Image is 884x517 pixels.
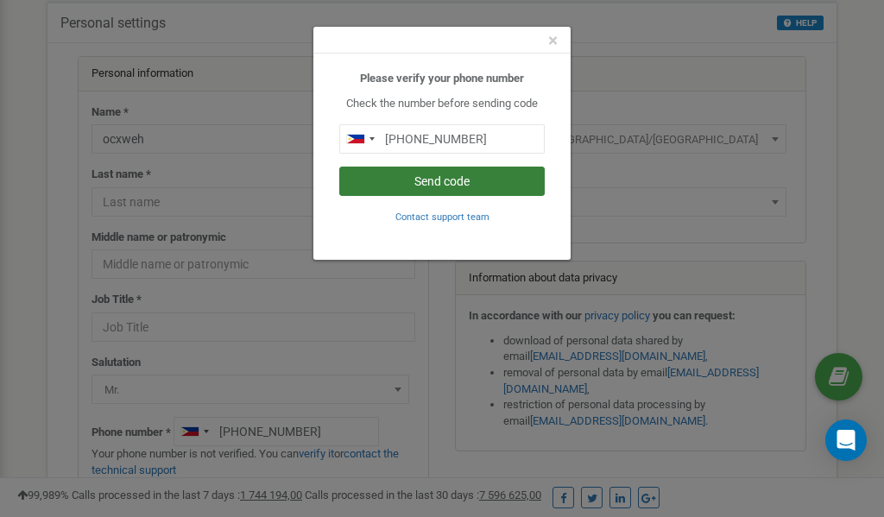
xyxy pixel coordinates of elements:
[548,30,558,51] span: ×
[339,124,545,154] input: 0905 123 4567
[360,72,524,85] b: Please verify your phone number
[339,96,545,112] p: Check the number before sending code
[395,211,489,223] small: Contact support team
[339,167,545,196] button: Send code
[548,32,558,50] button: Close
[340,125,380,153] div: Telephone country code
[825,419,867,461] div: Open Intercom Messenger
[395,210,489,223] a: Contact support team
